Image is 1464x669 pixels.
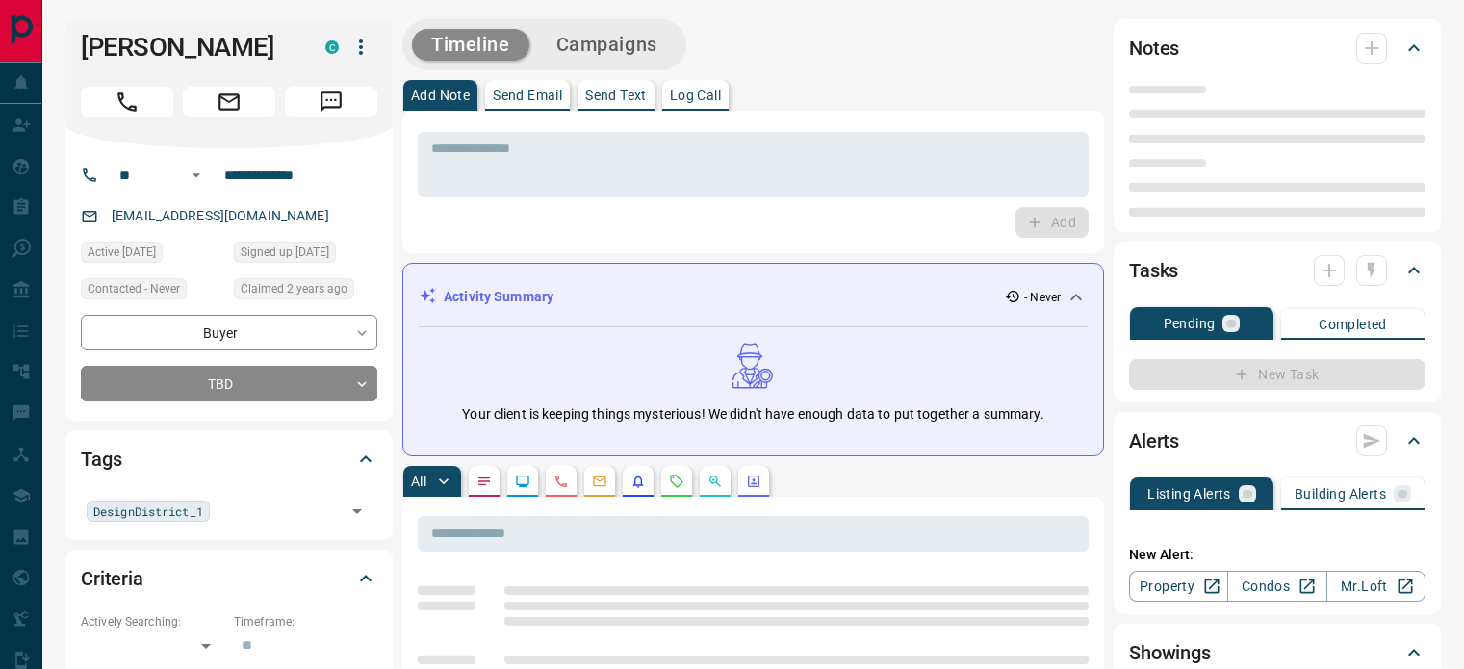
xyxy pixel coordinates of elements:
[241,279,347,298] span: Claimed 2 years ago
[81,444,121,475] h2: Tags
[746,474,761,489] svg: Agent Actions
[585,89,647,102] p: Send Text
[81,436,377,482] div: Tags
[419,279,1088,315] div: Activity Summary- Never
[285,87,377,117] span: Message
[1319,318,1387,331] p: Completed
[81,366,377,401] div: TBD
[515,474,530,489] svg: Lead Browsing Activity
[234,278,377,305] div: Wed Nov 23 2022
[1326,571,1425,602] a: Mr.Loft
[88,279,180,298] span: Contacted - Never
[707,474,723,489] svg: Opportunities
[241,243,329,262] span: Signed up [DATE]
[81,315,377,350] div: Buyer
[537,29,677,61] button: Campaigns
[185,164,208,187] button: Open
[1024,289,1061,306] p: - Never
[81,563,143,594] h2: Criteria
[1129,255,1178,286] h2: Tasks
[112,208,329,223] a: [EMAIL_ADDRESS][DOMAIN_NAME]
[81,87,173,117] span: Call
[344,498,371,525] button: Open
[444,287,553,307] p: Activity Summary
[81,32,296,63] h1: [PERSON_NAME]
[88,243,156,262] span: Active [DATE]
[1129,418,1425,464] div: Alerts
[669,474,684,489] svg: Requests
[81,613,224,630] p: Actively Searching:
[1164,317,1216,330] p: Pending
[1295,487,1386,501] p: Building Alerts
[93,502,203,521] span: DesignDistrict_1
[183,87,275,117] span: Email
[411,89,470,102] p: Add Note
[1129,571,1228,602] a: Property
[1227,571,1326,602] a: Condos
[234,613,377,630] p: Timeframe:
[592,474,607,489] svg: Emails
[411,475,426,488] p: All
[553,474,569,489] svg: Calls
[1129,247,1425,294] div: Tasks
[81,555,377,602] div: Criteria
[1129,425,1179,456] h2: Alerts
[670,89,721,102] p: Log Call
[1147,487,1231,501] p: Listing Alerts
[1129,637,1211,668] h2: Showings
[1129,33,1179,64] h2: Notes
[412,29,529,61] button: Timeline
[630,474,646,489] svg: Listing Alerts
[493,89,562,102] p: Send Email
[1129,25,1425,71] div: Notes
[462,404,1043,425] p: Your client is keeping things mysterious! We didn't have enough data to put together a summary.
[1129,545,1425,565] p: New Alert:
[476,474,492,489] svg: Notes
[81,242,224,269] div: Tue Nov 22 2022
[234,242,377,269] div: Tue Nov 22 2022
[325,40,339,54] div: condos.ca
